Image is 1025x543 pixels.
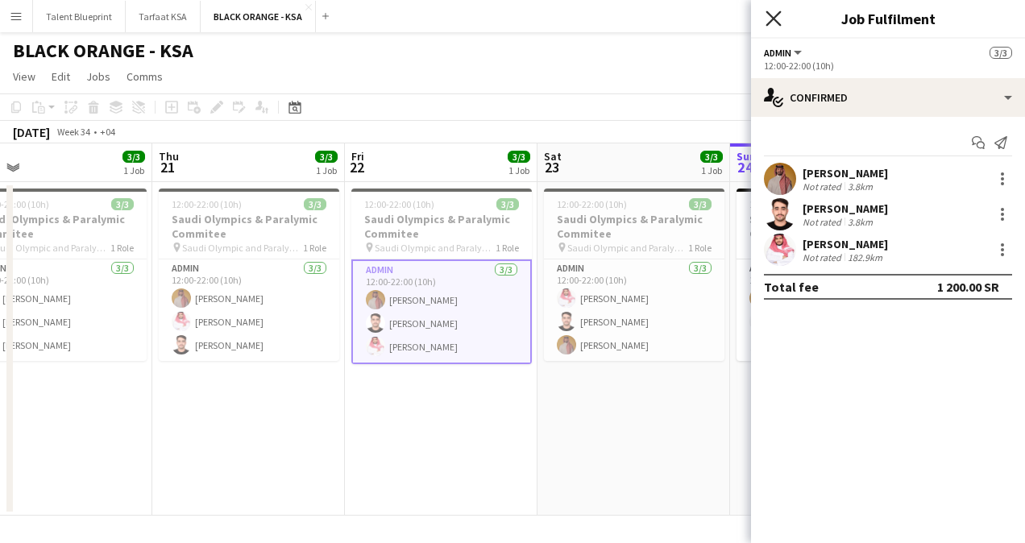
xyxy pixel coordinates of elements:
app-job-card: 12:00-22:00 (10h)3/3Saudi Olympics & Paralymic Commitee Saudi Olympic and Paralympic committee1 R... [159,189,339,361]
span: Jobs [86,69,110,84]
button: BLACK ORANGE - KSA [201,1,316,32]
div: Total fee [764,279,819,295]
a: View [6,66,42,87]
h3: Saudi Olympics & Paralymic Commitee [737,212,917,241]
span: Comms [127,69,163,84]
div: 1 Job [701,164,722,176]
span: Edit [52,69,70,84]
div: [PERSON_NAME] [803,201,888,216]
div: Not rated [803,216,844,228]
span: Thu [159,149,179,164]
div: 3.8km [844,216,876,228]
app-card-role: Admin3/312:00-22:00 (10h)[PERSON_NAME][PERSON_NAME][PERSON_NAME] [737,259,917,361]
span: 24 [734,158,756,176]
h3: Saudi Olympics & Paralymic Commitee [544,212,724,241]
span: 1 Role [496,242,519,254]
app-card-role: Admin3/312:00-22:00 (10h)[PERSON_NAME][PERSON_NAME][PERSON_NAME] [159,259,339,361]
span: 1 Role [110,242,134,254]
a: Edit [45,66,77,87]
app-job-card: 12:00-22:00 (10h)3/3Saudi Olympics & Paralymic Commitee Saudi Olympic and Paralympic committee1 R... [544,189,724,361]
a: Comms [120,66,169,87]
span: Week 34 [53,126,93,138]
span: 3/3 [315,151,338,163]
app-job-card: 12:00-22:00 (10h)3/3Saudi Olympics & Paralymic Commitee Saudi Olympic and Paralympic committee1 R... [351,189,532,364]
span: 12:00-22:00 (10h) [557,198,627,210]
div: Confirmed [751,78,1025,117]
div: 182.9km [844,251,886,263]
h3: Saudi Olympics & Paralymic Commitee [351,212,532,241]
div: Not rated [803,251,844,263]
span: 22 [349,158,364,176]
div: 3.8km [844,180,876,193]
div: [DATE] [13,124,50,140]
button: Tarfaat KSA [126,1,201,32]
span: 3/3 [496,198,519,210]
span: 12:00-22:00 (10h) [749,198,820,210]
span: 1 Role [303,242,326,254]
div: 1 Job [316,164,337,176]
span: 12:00-22:00 (10h) [172,198,242,210]
span: 3/3 [990,47,1012,59]
app-card-role: Admin3/312:00-22:00 (10h)[PERSON_NAME][PERSON_NAME][PERSON_NAME] [351,259,532,364]
span: Sun [737,149,756,164]
span: Fri [351,149,364,164]
app-card-role: Admin3/312:00-22:00 (10h)[PERSON_NAME][PERSON_NAME][PERSON_NAME] [544,259,724,361]
div: Not rated [803,180,844,193]
span: 3/3 [111,198,134,210]
span: 3/3 [122,151,145,163]
div: [PERSON_NAME] [803,237,888,251]
span: Admin [764,47,791,59]
span: 21 [156,158,179,176]
div: [PERSON_NAME] [803,166,888,180]
a: Jobs [80,66,117,87]
span: 1 Role [688,242,712,254]
div: 12:00-22:00 (10h) [764,60,1012,72]
span: Saudi Olympic and Paralympic committee [182,242,303,254]
button: Admin [764,47,804,59]
span: 3/3 [700,151,723,163]
span: 23 [542,158,562,176]
span: View [13,69,35,84]
span: Sat [544,149,562,164]
h1: BLACK ORANGE - KSA [13,39,193,63]
div: 1 Job [508,164,529,176]
div: 1 Job [123,164,144,176]
button: Talent Blueprint [33,1,126,32]
div: 1 200.00 SR [937,279,999,295]
span: Saudi Olympic and Paralympic committee [567,242,688,254]
div: +04 [100,126,115,138]
h3: Job Fulfilment [751,8,1025,29]
span: 12:00-22:00 (10h) [364,198,434,210]
span: Saudi Olympic and Paralympic committee [375,242,496,254]
app-job-card: 12:00-22:00 (10h)3/3Saudi Olympics & Paralymic Commitee Saudi Olympic and Paralympic committee1 R... [737,189,917,361]
h3: Saudi Olympics & Paralymic Commitee [159,212,339,241]
span: 3/3 [508,151,530,163]
span: 3/3 [304,198,326,210]
span: 3/3 [689,198,712,210]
